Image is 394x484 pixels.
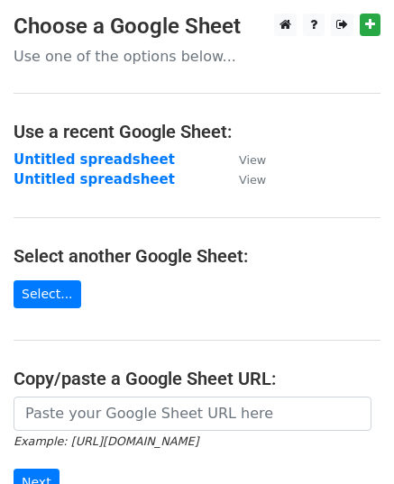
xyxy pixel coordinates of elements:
h3: Choose a Google Sheet [14,14,380,40]
a: Untitled spreadsheet [14,171,175,187]
h4: Use a recent Google Sheet: [14,121,380,142]
small: View [239,153,266,167]
a: View [221,151,266,168]
a: View [221,171,266,187]
h4: Select another Google Sheet: [14,245,380,267]
small: View [239,173,266,187]
small: Example: [URL][DOMAIN_NAME] [14,434,198,448]
input: Paste your Google Sheet URL here [14,397,371,431]
p: Use one of the options below... [14,47,380,66]
a: Select... [14,280,81,308]
h4: Copy/paste a Google Sheet URL: [14,368,380,389]
a: Untitled spreadsheet [14,151,175,168]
